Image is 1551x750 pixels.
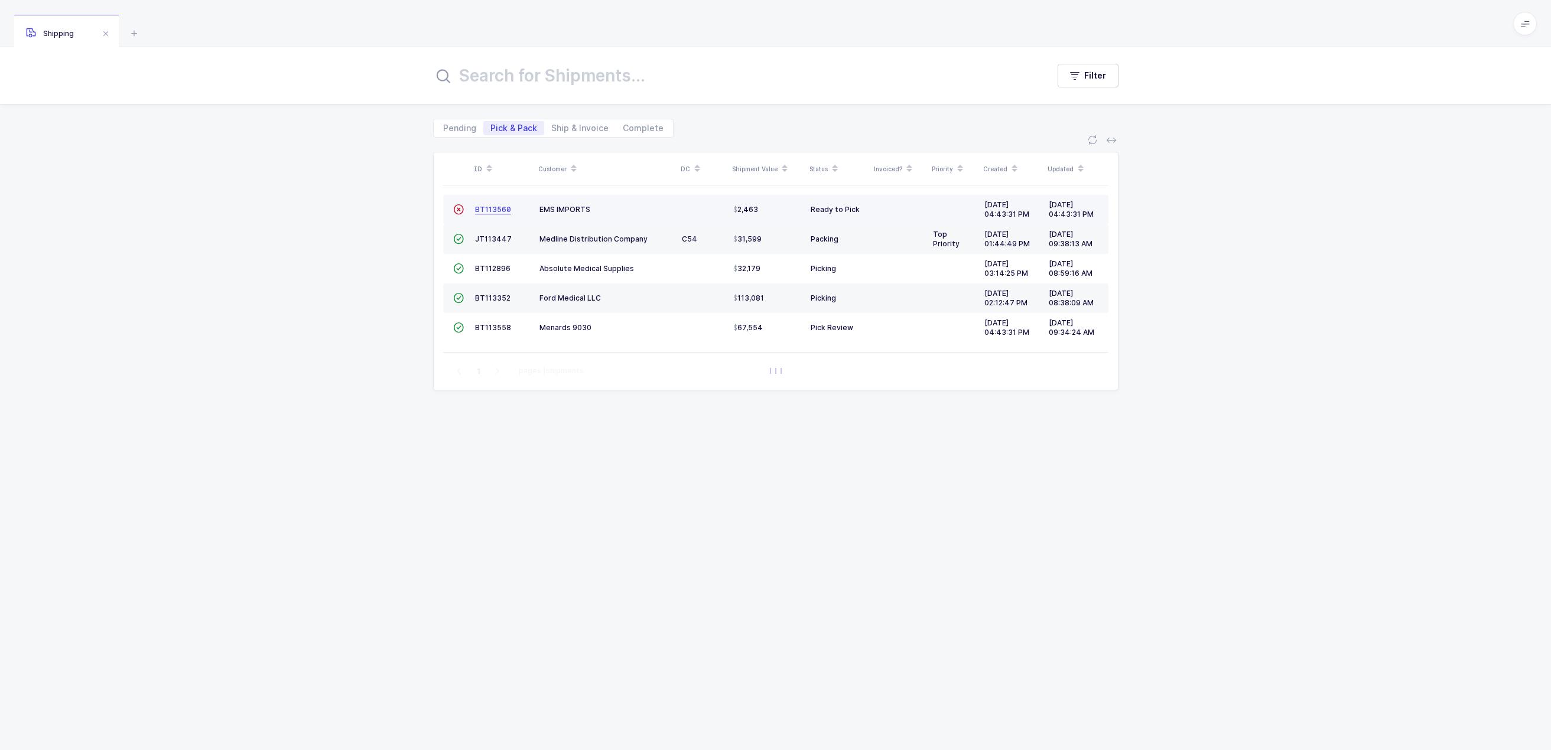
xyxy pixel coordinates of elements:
[733,264,760,273] span: 32,179
[538,159,674,179] div: Customer
[490,124,537,132] span: Pick & Pack
[811,264,836,273] span: Picking
[475,234,512,243] span: JT113447
[682,234,697,243] span: C54
[474,159,531,179] div: ID
[1084,70,1106,81] span: Filter
[1048,159,1105,179] div: Updated
[733,205,758,214] span: 2,463
[1049,230,1092,248] span: [DATE] 09:38:13 AM
[811,234,838,243] span: Packing
[983,159,1040,179] div: Created
[1058,64,1118,87] button: Filter
[811,294,836,302] span: Picking
[984,318,1029,337] span: [DATE] 04:43:31 PM
[475,323,511,332] span: BT113558
[539,264,634,273] span: Absolute Medical Supplies
[933,230,960,248] span: Top Priority
[443,124,476,132] span: Pending
[453,264,464,273] span: 
[539,234,648,243] span: Medline Distribution Company
[811,323,853,332] span: Pick Review
[1049,200,1094,219] span: [DATE] 04:43:31 PM
[551,124,609,132] span: Ship & Invoice
[433,61,1034,90] input: Search for Shipments...
[475,264,511,273] span: BT112896
[874,159,925,179] div: Invoiced?
[453,294,464,302] span: 
[809,159,867,179] div: Status
[984,259,1028,278] span: [DATE] 03:14:25 PM
[475,294,511,302] span: BT113352
[1049,318,1094,337] span: [DATE] 09:34:24 AM
[539,205,590,214] span: EMS IMPORTS
[453,323,464,332] span: 
[539,294,601,302] span: Ford Medical LLC
[811,205,860,214] span: Ready to Pick
[623,124,664,132] span: Complete
[453,205,464,214] span: 
[539,323,591,332] span: Menards 9030
[681,159,725,179] div: DC
[475,205,511,214] span: BT113560
[733,323,763,332] span: 67,554
[1049,289,1094,307] span: [DATE] 08:38:09 AM
[733,234,762,244] span: 31,599
[732,159,802,179] div: Shipment Value
[733,294,764,303] span: 113,081
[984,289,1028,307] span: [DATE] 02:12:47 PM
[984,200,1029,219] span: [DATE] 04:43:31 PM
[932,159,976,179] div: Priority
[984,230,1030,248] span: [DATE] 01:44:49 PM
[453,234,464,243] span: 
[1049,259,1092,278] span: [DATE] 08:59:16 AM
[26,29,74,38] span: Shipping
